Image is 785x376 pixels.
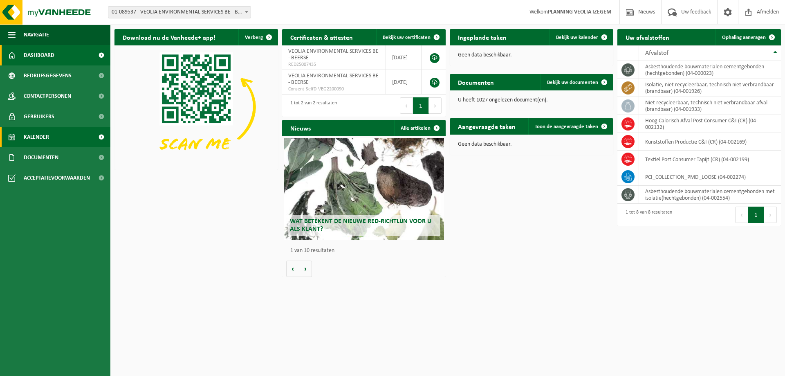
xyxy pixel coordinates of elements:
span: VEOLIA ENVIRONMENTAL SERVICES BE - BEERSE [288,48,379,61]
td: asbesthoudende bouwmaterialen cementgebonden (hechtgebonden) (04-000023) [639,61,781,79]
span: VEOLIA ENVIRONMENTAL SERVICES BE - BEERSE [288,73,379,86]
span: Ophaling aanvragen [722,35,766,40]
span: 01-089537 - VEOLIA ENVIRONMENTAL SERVICES BE - BEERSE [108,6,251,18]
span: Bekijk uw kalender [556,35,598,40]
span: Navigatie [24,25,49,45]
td: asbesthoudende bouwmaterialen cementgebonden met isolatie(hechtgebonden) (04-002554) [639,186,781,204]
td: [DATE] [386,70,422,95]
h2: Nieuws [282,120,319,136]
button: Volgende [299,261,312,277]
button: Previous [400,97,413,114]
a: Ophaling aanvragen [715,29,780,45]
span: Toon de aangevraagde taken [535,124,598,129]
button: Next [429,97,442,114]
div: 1 tot 2 van 2 resultaten [286,97,337,115]
td: niet recycleerbaar, technisch niet verbrandbaar afval (brandbaar) (04-001933) [639,97,781,115]
span: Documenten [24,147,58,168]
p: Geen data beschikbaar. [458,142,605,147]
a: Bekijk uw certificaten [376,29,445,45]
span: Acceptatievoorwaarden [24,168,90,188]
button: Verberg [238,29,277,45]
p: Geen data beschikbaar. [458,52,605,58]
td: Kunststoffen Productie C&I (CR) (04-002169) [639,133,781,151]
span: Bekijk uw documenten [547,80,598,85]
a: Wat betekent de nieuwe RED-richtlijn voor u als klant? [284,138,444,240]
td: [DATE] [386,45,422,70]
span: Wat betekent de nieuwe RED-richtlijn voor u als klant? [290,218,431,232]
a: Toon de aangevraagde taken [528,118,612,135]
h2: Download nu de Vanheede+ app! [114,29,224,45]
p: 1 van 10 resultaten [290,248,442,254]
span: Bedrijfsgegevens [24,65,72,86]
span: Dashboard [24,45,54,65]
strong: PLANNING VEOLIA IZEGEM [548,9,611,15]
p: U heeft 1027 ongelezen document(en). [458,97,605,103]
h2: Aangevraagde taken [450,118,524,134]
a: Bekijk uw kalender [549,29,612,45]
span: Kalender [24,127,49,147]
h2: Documenten [450,74,502,90]
img: Download de VHEPlus App [114,45,278,168]
a: Bekijk uw documenten [541,74,612,90]
span: Gebruikers [24,106,54,127]
button: 1 [413,97,429,114]
button: Next [764,207,777,223]
td: Textiel Post Consumer Tapijt (CR) (04-002199) [639,151,781,168]
h2: Uw afvalstoffen [617,29,677,45]
span: Afvalstof [645,50,668,56]
span: Bekijk uw certificaten [383,35,431,40]
span: RED25007435 [288,61,379,68]
h2: Ingeplande taken [450,29,515,45]
td: PCI_COLLECTION_PMD_LOOSE (04-002274) [639,168,781,186]
button: Previous [735,207,748,223]
h2: Certificaten & attesten [282,29,361,45]
a: Alle artikelen [394,120,445,136]
td: Hoog Calorisch Afval Post Consumer C&I (CR) (04-002132) [639,115,781,133]
span: Consent-SelfD-VEG2200090 [288,86,379,92]
div: 1 tot 8 van 8 resultaten [621,206,672,224]
span: Contactpersonen [24,86,71,106]
button: Vorige [286,261,299,277]
button: 1 [748,207,764,223]
td: isolatie, niet recycleerbaar, technisch niet verbrandbaar (brandbaar) (04-001926) [639,79,781,97]
span: Verberg [245,35,263,40]
span: 01-089537 - VEOLIA ENVIRONMENTAL SERVICES BE - BEERSE [108,7,251,18]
